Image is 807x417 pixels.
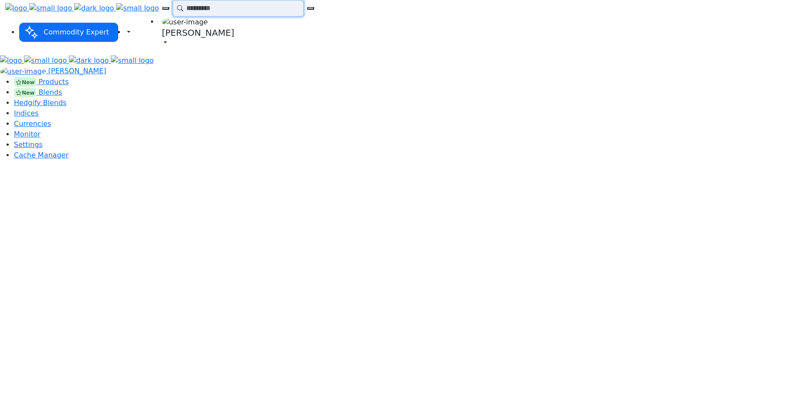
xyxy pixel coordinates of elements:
[74,4,159,12] a: dark logo small logo
[162,17,208,27] img: user-image
[14,88,36,97] div: New
[14,109,38,117] a: Indices
[19,28,118,36] a: Commodity Expert
[5,4,74,12] a: logo small logo
[14,151,68,159] a: Cache Manager
[40,24,113,40] span: Commodity Expert
[5,3,27,14] img: logo
[14,78,36,86] div: New
[111,55,154,66] img: small logo
[116,3,159,14] img: small logo
[14,130,41,138] a: Monitor
[158,17,238,48] a: user-image [PERSON_NAME]
[19,23,118,42] button: Commodity Expert
[162,27,234,38] h5: [PERSON_NAME]
[69,56,154,65] a: dark logo small logo
[14,99,66,107] a: Hedgify Blends
[69,55,109,66] img: dark logo
[14,120,51,128] a: Currencies
[74,3,114,14] img: dark logo
[14,88,62,96] a: New Blends
[38,78,68,86] span: Products
[14,78,68,86] a: New Products
[14,140,43,149] a: Settings
[29,3,72,14] img: small logo
[48,67,106,75] span: [PERSON_NAME]
[38,88,62,96] span: Blends
[24,55,67,66] img: small logo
